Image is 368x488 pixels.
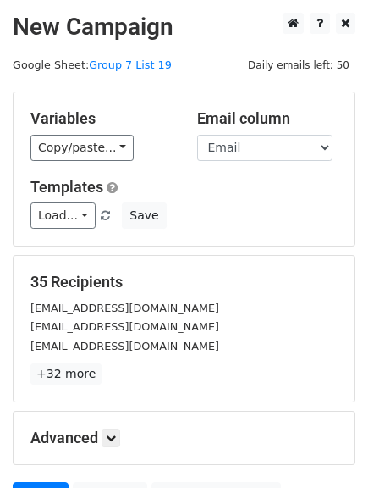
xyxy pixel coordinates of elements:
h2: New Campaign [13,13,355,42]
h5: Email column [197,109,338,128]
span: Daily emails left: 50 [242,56,355,75]
button: Save [122,202,166,229]
h5: Advanced [30,429,338,447]
small: [EMAIL_ADDRESS][DOMAIN_NAME] [30,340,219,352]
h5: 35 Recipients [30,273,338,291]
a: Group 7 List 19 [89,58,172,71]
a: Copy/paste... [30,135,134,161]
a: +32 more [30,363,102,385]
a: Templates [30,178,103,196]
small: Google Sheet: [13,58,172,71]
a: Load... [30,202,96,229]
h5: Variables [30,109,172,128]
a: Daily emails left: 50 [242,58,355,71]
small: [EMAIL_ADDRESS][DOMAIN_NAME] [30,320,219,333]
small: [EMAIL_ADDRESS][DOMAIN_NAME] [30,302,219,314]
